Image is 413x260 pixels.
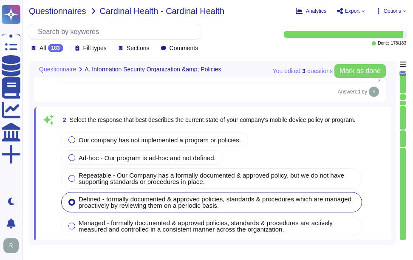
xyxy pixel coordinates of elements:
[127,45,150,51] span: Sections
[334,64,386,78] button: Mark as done
[34,24,201,39] input: Search by keywords
[345,8,360,14] span: Export
[273,68,333,74] span: You edited question s
[79,195,351,209] span: Defined - formally documented & approved policies, standards & procedures which are managed proac...
[2,236,25,255] button: user
[384,8,401,14] span: Options
[338,89,367,94] span: Answered by
[3,238,19,253] img: user
[79,136,241,144] span: Our company has not implemented a program or policies.
[40,45,46,51] span: All
[48,44,63,52] div: 183
[378,41,389,45] span: Done:
[369,87,379,97] img: user
[79,219,333,233] span: Managed - formally documented & approved policies, standards & procedures are actively measured a...
[79,172,344,185] span: Repeatable - Our Company has a formally documented & approved policy, but we do not have supporti...
[170,45,198,51] span: Comments
[70,116,356,123] span: Select the response that best describes the current state of your company's mobile device policy ...
[79,154,216,161] span: Ad-hoc - Our program is ad-hoc and not defined.
[306,8,326,14] span: Analytics
[302,68,306,74] b: 3
[39,66,76,72] span: Questionnaire
[29,7,86,15] span: Questionnaires
[339,68,381,74] span: Mark as done
[59,117,66,123] span: 2
[296,8,326,14] button: Analytics
[85,66,221,72] span: A. Information Security Organization &amp; Policies
[83,45,107,51] span: Fill types
[100,7,224,15] span: Cardinal Health - Cardinal Health
[391,41,406,45] span: 178 / 183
